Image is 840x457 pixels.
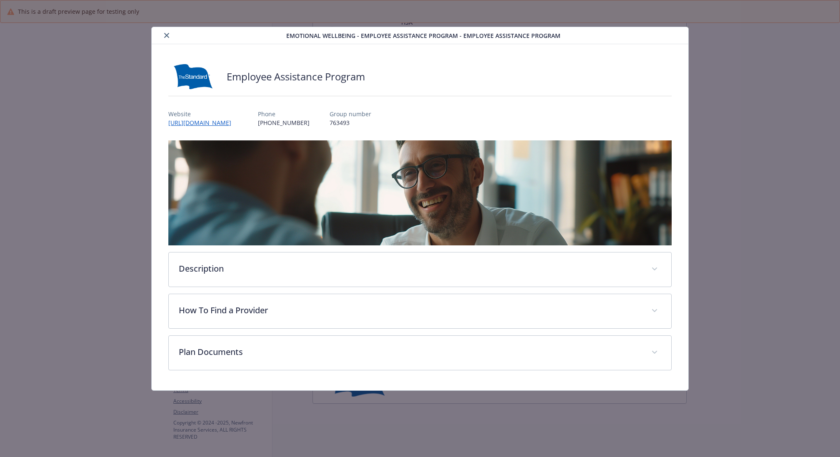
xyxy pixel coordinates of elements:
p: Plan Documents [179,346,641,358]
p: How To Find a Provider [179,304,641,317]
p: Description [179,262,641,275]
p: Group number [330,110,371,118]
h2: Employee Assistance Program [227,70,365,84]
button: close [162,30,172,40]
p: [PHONE_NUMBER] [258,118,310,127]
img: Standard Insurance Company [168,64,218,89]
div: details for plan Emotional Wellbeing - Employee Assistance Program - Employee Assistance Program [84,27,756,391]
div: Plan Documents [169,336,671,370]
a: [URL][DOMAIN_NAME] [168,119,238,127]
div: Description [169,252,671,287]
span: Emotional Wellbeing - Employee Assistance Program - Employee Assistance Program [286,31,560,40]
p: 763493 [330,118,371,127]
p: Phone [258,110,310,118]
p: Website [168,110,238,118]
img: banner [168,140,672,245]
div: How To Find a Provider [169,294,671,328]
